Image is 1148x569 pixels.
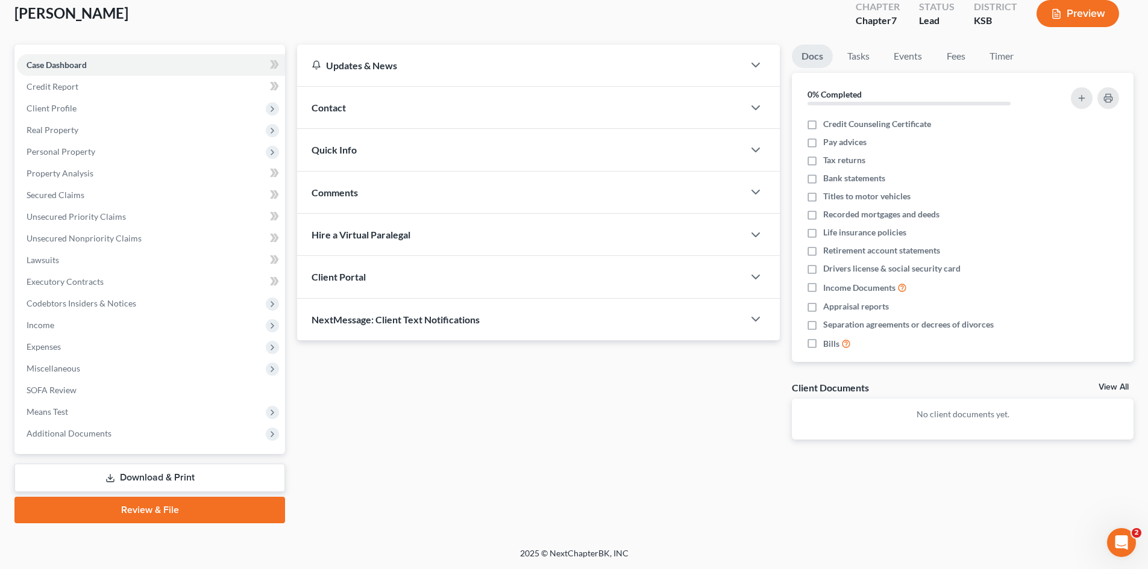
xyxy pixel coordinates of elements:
span: Unsecured Nonpriority Claims [27,233,142,243]
span: Credit Report [27,81,78,92]
a: Download & Print [14,464,285,492]
span: Hire a Virtual Paralegal [312,229,410,240]
span: Titles to motor vehicles [823,190,911,202]
p: No client documents yet. [801,408,1124,420]
span: Income Documents [823,282,896,294]
span: Executory Contracts [27,276,104,287]
span: Separation agreements or decrees of divorces [823,319,994,331]
span: Lawsuits [27,255,59,265]
div: Chapter [856,14,900,28]
a: Tasks [838,45,879,68]
span: Client Profile [27,103,77,113]
a: Credit Report [17,76,285,98]
a: Secured Claims [17,184,285,206]
span: NextMessage: Client Text Notifications [312,314,480,325]
span: Credit Counseling Certificate [823,118,931,130]
a: Case Dashboard [17,54,285,76]
span: Miscellaneous [27,363,80,373]
a: Executory Contracts [17,271,285,293]
span: Unsecured Priority Claims [27,211,126,222]
span: Contact [312,102,346,113]
div: Client Documents [792,381,869,394]
span: 2 [1132,528,1141,538]
span: Case Dashboard [27,60,87,70]
a: Events [884,45,932,68]
span: Real Property [27,125,78,135]
span: Recorded mortgages and deeds [823,208,939,220]
span: [PERSON_NAME] [14,4,128,22]
iframe: Intercom live chat [1107,528,1136,557]
span: Bills [823,338,839,350]
span: Quick Info [312,144,357,155]
span: Drivers license & social security card [823,263,961,275]
a: View All [1099,383,1129,391]
span: Life insurance policies [823,226,906,238]
a: Timer [980,45,1023,68]
a: Fees [936,45,975,68]
span: Client Portal [312,271,366,282]
span: Codebtors Insiders & Notices [27,298,136,308]
span: Income [27,320,54,330]
span: Pay advices [823,136,867,148]
a: Review & File [14,497,285,523]
span: Expenses [27,341,61,352]
strong: 0% Completed [808,89,862,99]
a: SOFA Review [17,379,285,401]
a: Unsecured Nonpriority Claims [17,228,285,249]
span: Secured Claims [27,190,84,200]
span: Means Test [27,406,68,417]
div: 2025 © NextChapterBK, INC [231,547,918,569]
span: Comments [312,187,358,198]
span: Personal Property [27,146,95,157]
span: Retirement account statements [823,244,940,257]
a: Property Analysis [17,163,285,184]
span: Additional Documents [27,428,111,438]
a: Docs [792,45,833,68]
span: Bank statements [823,172,885,184]
span: Appraisal reports [823,300,889,312]
span: SOFA Review [27,385,77,395]
div: KSB [974,14,1017,28]
span: Tax returns [823,154,865,166]
a: Unsecured Priority Claims [17,206,285,228]
a: Lawsuits [17,249,285,271]
span: Property Analysis [27,168,93,178]
span: 7 [891,14,897,26]
div: Updates & News [312,59,729,72]
div: Lead [919,14,955,28]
